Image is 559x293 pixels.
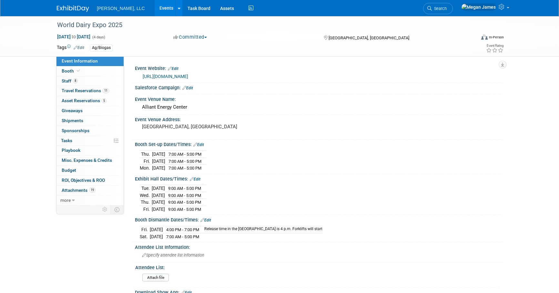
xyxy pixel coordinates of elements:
[140,226,150,233] td: Fri.
[140,185,152,192] td: Tue.
[56,176,124,185] a: ROI, Objectives & ROO
[56,66,124,76] a: Booth
[168,186,201,191] span: 9:00 AM - 5:00 PM
[489,35,504,40] div: In-Person
[135,242,502,250] div: Attendee List Information:
[135,83,502,91] div: Salesforce Campaign:
[89,188,96,192] span: 19
[432,6,447,11] span: Search
[56,136,124,146] a: Tasks
[62,68,81,73] span: Booth
[56,96,124,106] a: Asset Reservations5
[56,126,124,136] a: Sponsorships
[77,69,80,73] i: Booth reservation complete
[60,198,71,203] span: more
[329,35,409,40] span: [GEOGRAPHIC_DATA], [GEOGRAPHIC_DATA]
[171,34,209,41] button: Committed
[62,78,78,83] span: Staff
[168,66,178,71] a: Edit
[140,151,152,158] td: Thu.
[56,146,124,155] a: Playbook
[150,233,163,240] td: [DATE]
[135,140,502,148] div: Booth Set-up Dates/Times:
[152,151,165,158] td: [DATE]
[135,215,502,223] div: Booth Dismantle Dates/Times:
[168,193,201,198] span: 9:00 AM - 5:00 PM
[168,166,201,171] span: 7:00 AM - 5:00 PM
[62,108,83,113] span: Giveaways
[423,3,453,14] a: Search
[140,233,150,240] td: Sat.
[61,138,72,143] span: Tasks
[166,234,199,239] span: 7:00 AM - 5:00 PM
[62,188,96,193] span: Attachments
[135,63,502,72] div: Event Website:
[99,205,111,214] td: Personalize Event Tab Strip
[135,94,502,103] div: Event Venue Name:
[103,88,109,93] span: 11
[102,98,107,103] span: 5
[62,128,89,133] span: Sponsorships
[111,205,124,214] td: Toggle Event Tabs
[62,88,109,93] span: Travel Reservations
[56,156,124,165] a: Misc. Expenses & Credits
[62,178,105,183] span: ROI, Objectives & ROO
[56,86,124,96] a: Travel Reservations11
[97,6,145,11] span: [PERSON_NAME], LLC
[168,207,201,212] span: 9:00 AM - 5:00 PM
[140,199,152,206] td: Thu.
[461,4,496,11] img: Megan James
[152,199,165,206] td: [DATE]
[62,168,76,173] span: Budget
[152,165,165,171] td: [DATE]
[168,152,201,157] span: 7:00 AM - 5:00 PM
[190,177,200,181] a: Edit
[57,44,84,52] td: Tags
[143,74,188,79] a: [URL][DOMAIN_NAME]
[57,5,89,12] img: ExhibitDay
[56,106,124,116] a: Giveaways
[56,116,124,126] a: Shipments
[62,148,80,153] span: Playbook
[73,78,78,83] span: 8
[200,218,211,222] a: Edit
[62,118,83,123] span: Shipments
[166,227,199,232] span: 4:00 PM - 7:00 PM
[152,192,165,199] td: [DATE]
[56,56,124,66] a: Event Information
[62,158,112,163] span: Misc. Expenses & Credits
[90,44,113,51] div: Ag/Biogas
[481,34,488,40] img: Format-Inperson.png
[168,159,201,164] span: 7:00 AM - 5:00 PM
[152,185,165,192] td: [DATE]
[71,34,77,39] span: to
[140,206,152,212] td: Fri.
[437,34,504,43] div: Event Format
[135,263,499,271] div: Attendee List:
[140,165,152,171] td: Mon.
[135,174,502,182] div: Exhibit Hall Dates/Times:
[135,115,502,123] div: Event Venue Address:
[150,226,163,233] td: [DATE]
[74,45,84,50] a: Edit
[140,158,152,165] td: Fri.
[182,86,193,90] a: Edit
[142,253,204,258] span: Specify attendee list information
[62,58,98,63] span: Event Information
[57,34,91,40] span: [DATE] [DATE]
[486,44,503,47] div: Event Rating
[56,76,124,86] a: Staff8
[56,166,124,175] a: Budget
[152,158,165,165] td: [DATE]
[200,226,322,233] td: Release time in the [GEOGRAPHIC_DATA] is 4 p.m. Forklifts will start
[56,196,124,205] a: more
[55,19,466,31] div: World Dairy Expo 2025
[140,192,152,199] td: Wed.
[56,186,124,195] a: Attachments19
[168,200,201,205] span: 9:00 AM - 5:00 PM
[140,102,497,112] div: Alliant Energy Center
[92,35,105,39] span: (4 days)
[142,124,281,130] pre: [GEOGRAPHIC_DATA], [GEOGRAPHIC_DATA]
[62,98,107,103] span: Asset Reservations
[193,142,204,147] a: Edit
